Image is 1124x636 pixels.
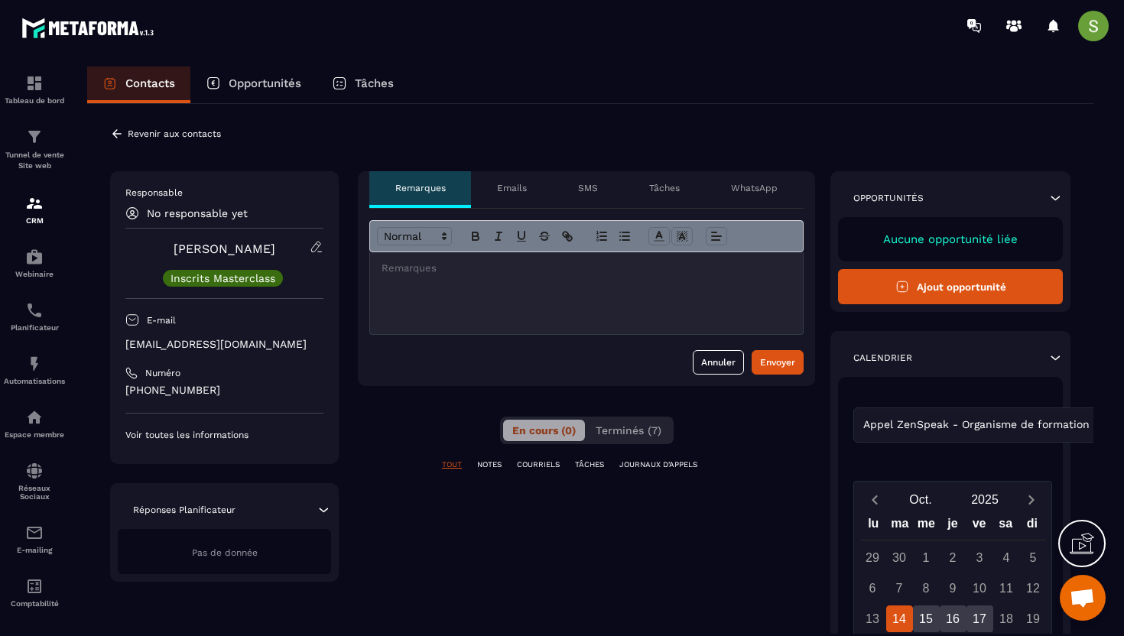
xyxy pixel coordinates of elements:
div: ve [966,513,992,540]
img: accountant [25,577,44,595]
span: Pas de donnée [192,547,258,558]
button: Open years overlay [953,486,1017,513]
img: formation [25,74,44,92]
span: En cours (0) [512,424,576,436]
p: WhatsApp [731,182,778,194]
div: 5 [1020,544,1047,571]
button: Annuler [693,350,744,375]
a: automationsautomationsEspace membre [4,397,65,450]
a: emailemailE-mailing [4,512,65,566]
img: automations [25,408,44,427]
div: je [940,513,966,540]
div: 18 [993,605,1020,632]
button: En cours (0) [503,420,585,441]
p: Emails [497,182,527,194]
div: 8 [913,575,940,602]
div: 9 [940,575,966,602]
p: Automatisations [4,377,65,385]
div: 30 [886,544,913,571]
p: Espace membre [4,430,65,439]
img: automations [25,355,44,373]
button: Ajout opportunité [838,269,1063,304]
button: Next month [1017,489,1045,510]
button: Terminés (7) [586,420,671,441]
div: sa [992,513,1019,540]
div: Envoyer [760,355,795,370]
p: No responsable yet [147,207,248,219]
div: ma [887,513,914,540]
p: Tâches [355,76,394,90]
p: Calendrier [853,352,912,364]
p: Numéro [145,367,180,379]
div: lu [860,513,887,540]
p: JOURNAUX D'APPELS [619,459,697,470]
div: 16 [940,605,966,632]
a: formationformationTableau de bord [4,63,65,116]
p: Tunnel de vente Site web [4,150,65,171]
div: 19 [1020,605,1047,632]
p: Réseaux Sociaux [4,484,65,501]
img: formation [25,194,44,213]
img: automations [25,248,44,266]
p: Inscrits Masterclass [171,273,275,284]
span: Appel ZenSpeak - Organisme de formation [859,417,1093,433]
p: Tâches [649,182,680,194]
p: Opportunités [853,192,924,204]
p: CRM [4,216,65,225]
p: COURRIELS [517,459,560,470]
div: 7 [886,575,913,602]
div: 12 [1020,575,1047,602]
p: Revenir aux contacts [128,128,221,139]
img: email [25,524,44,542]
p: Voir toutes les informations [125,429,323,441]
button: Open months overlay [888,486,953,513]
a: Tâches [317,67,409,103]
p: Comptabilité [4,599,65,608]
input: Search for option [1093,417,1104,433]
p: Responsable [125,187,323,199]
div: di [1018,513,1045,540]
div: 29 [859,544,886,571]
p: Contacts [125,76,175,90]
a: automationsautomationsAutomatisations [4,343,65,397]
a: Opportunités [190,67,317,103]
p: SMS [578,182,598,194]
p: Tableau de bord [4,96,65,105]
a: [PERSON_NAME] [174,242,275,256]
div: 10 [966,575,993,602]
p: TÂCHES [575,459,604,470]
p: Aucune opportunité liée [853,232,1048,246]
span: Terminés (7) [596,424,661,436]
p: NOTES [477,459,502,470]
p: TOUT [442,459,462,470]
div: 11 [993,575,1020,602]
button: Previous month [860,489,888,510]
p: Remarques [395,182,446,194]
div: 3 [966,544,993,571]
img: scheduler [25,301,44,320]
div: Ouvrir le chat [1060,575,1106,621]
a: schedulerschedulerPlanificateur [4,290,65,343]
p: E-mail [147,314,176,326]
a: social-networksocial-networkRéseaux Sociaux [4,450,65,512]
a: accountantaccountantComptabilité [4,566,65,619]
div: 13 [859,605,886,632]
p: Réponses Planificateur [133,504,236,516]
div: me [913,513,940,540]
div: 2 [940,544,966,571]
img: formation [25,128,44,146]
img: social-network [25,462,44,480]
div: 4 [993,544,1020,571]
a: formationformationTunnel de vente Site web [4,116,65,183]
p: Planificateur [4,323,65,332]
p: Opportunités [229,76,301,90]
p: [EMAIL_ADDRESS][DOMAIN_NAME] [125,337,323,352]
p: E-mailing [4,546,65,554]
a: automationsautomationsWebinaire [4,236,65,290]
button: Envoyer [752,350,804,375]
div: 15 [913,605,940,632]
p: [PHONE_NUMBER] [125,383,323,397]
div: 6 [859,575,886,602]
div: 14 [886,605,913,632]
a: Contacts [87,67,190,103]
